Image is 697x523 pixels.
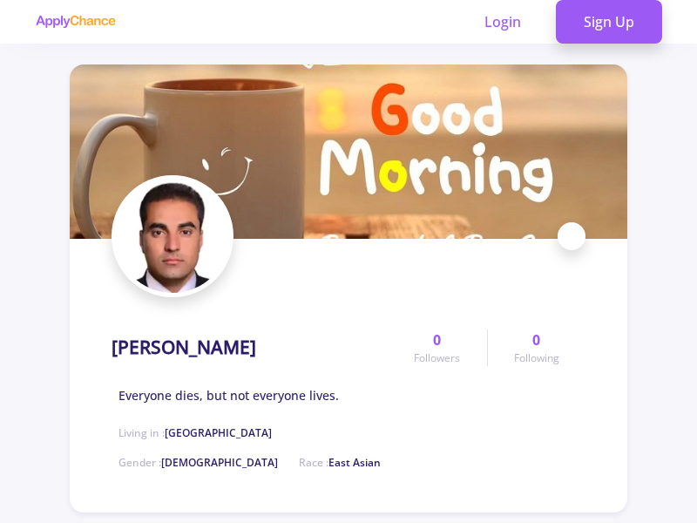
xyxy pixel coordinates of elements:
[328,455,381,470] span: East Asian
[433,329,441,350] span: 0
[35,15,116,29] img: applychance logo text only
[118,455,278,470] span: Gender :
[414,350,460,366] span: Followers
[116,180,229,293] img: habibul rahman tokhiavatar
[299,455,381,470] span: Race :
[70,65,627,239] img: habibul rahman tokhicover image
[161,455,278,470] span: [DEMOGRAPHIC_DATA]
[112,336,256,358] h1: [PERSON_NAME]
[118,425,272,440] span: Living in :
[388,329,486,366] a: 0Followers
[532,329,540,350] span: 0
[514,350,559,366] span: Following
[118,386,339,404] span: Everyone dies, but not everyone lives.
[165,425,272,440] span: [GEOGRAPHIC_DATA]
[487,329,585,366] a: 0Following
